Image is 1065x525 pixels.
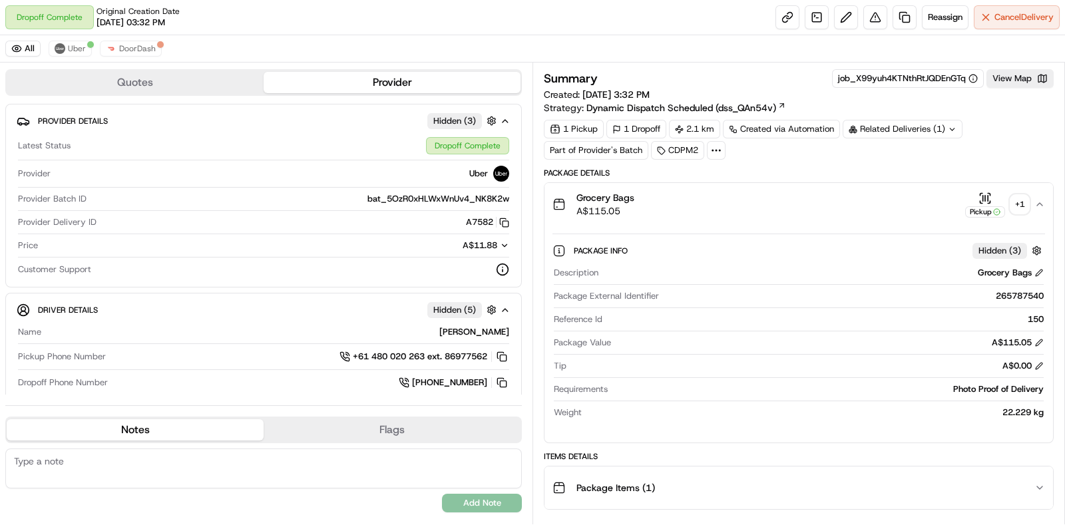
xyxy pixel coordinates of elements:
[843,120,962,138] div: Related Deliveries (1)
[965,192,1005,218] button: Pickup
[544,183,1053,226] button: Grocery BagsA$115.05Pickup+1
[965,192,1029,218] button: Pickup+1
[606,120,666,138] div: 1 Dropoff
[586,101,786,114] a: Dynamic Dispatch Scheduled (dss_QAn54v)
[18,351,106,363] span: Pickup Phone Number
[544,168,1054,178] div: Package Details
[18,377,108,389] span: Dropoff Phone Number
[586,101,776,114] span: Dynamic Dispatch Scheduled (dss_QAn54v)
[18,240,38,252] span: Price
[1002,360,1044,372] div: A$0.00
[587,407,1044,419] div: 22.229 kg
[18,140,71,152] span: Latest Status
[965,206,1005,218] div: Pickup
[994,11,1054,23] span: Cancel Delivery
[992,337,1044,349] div: A$115.05
[18,326,41,338] span: Name
[574,246,630,256] span: Package Info
[5,41,41,57] button: All
[922,5,968,29] button: Reassign
[554,267,598,279] span: Description
[978,245,1021,257] span: Hidden ( 3 )
[974,5,1060,29] button: CancelDelivery
[97,6,180,17] span: Original Creation Date
[119,43,156,54] span: DoorDash
[544,88,650,101] span: Created:
[106,43,116,54] img: doordash_logo_v2.png
[838,73,978,85] button: job_X99yuh4KTNthRtJQDEnGTq
[18,168,51,180] span: Provider
[412,377,487,389] span: [PHONE_NUMBER]
[554,337,611,349] span: Package Value
[264,72,521,93] button: Provider
[576,481,655,494] span: Package Items ( 1 )
[928,11,962,23] span: Reassign
[723,120,840,138] a: Created via Automation
[38,116,108,126] span: Provider Details
[97,17,165,29] span: [DATE] 03:32 PM
[469,168,488,180] span: Uber
[17,299,511,321] button: Driver DetailsHidden (5)
[544,120,604,138] div: 1 Pickup
[17,110,511,132] button: Provider DetailsHidden (3)
[339,349,509,364] a: +61 480 020 263 ext. 86977562
[100,41,162,57] button: DoorDash
[493,166,509,182] img: uber-new-logo.jpeg
[664,290,1044,302] div: 265787540
[554,360,566,372] span: Tip
[1010,195,1029,214] div: + 1
[651,141,704,160] div: CDPM2
[544,466,1053,509] button: Package Items (1)
[68,43,86,54] span: Uber
[554,407,582,419] span: Weight
[18,263,91,275] span: Customer Support
[669,120,720,138] div: 2.1 km
[47,326,509,338] div: [PERSON_NAME]
[18,216,97,228] span: Provider Delivery ID
[353,351,487,363] span: +61 480 020 263 ext. 86977562
[972,242,1045,259] button: Hidden (3)
[18,193,87,205] span: Provider Batch ID
[544,451,1054,462] div: Items Details
[55,43,65,54] img: uber-new-logo.jpeg
[433,115,476,127] span: Hidden ( 3 )
[544,101,786,114] div: Strategy:
[576,191,634,204] span: Grocery Bags
[576,204,634,218] span: A$115.05
[554,290,659,302] span: Package External Identifier
[367,193,509,205] span: bat_5OzR0xHLWxWnUv4_NK8K2w
[399,375,509,390] a: [PHONE_NUMBER]
[7,419,264,440] button: Notes
[7,72,264,93] button: Quotes
[554,313,602,325] span: Reference Id
[613,383,1044,395] div: Photo Proof of Delivery
[978,267,1044,279] div: Grocery Bags
[554,383,608,395] span: Requirements
[544,73,598,85] h3: Summary
[582,88,650,100] span: [DATE] 3:32 PM
[427,112,500,129] button: Hidden (3)
[264,419,521,440] button: Flags
[392,240,509,252] button: A$11.88
[38,305,98,315] span: Driver Details
[608,313,1044,325] div: 150
[544,226,1053,442] div: Grocery BagsA$115.05Pickup+1
[986,69,1054,88] button: View Map
[427,301,500,318] button: Hidden (5)
[49,41,92,57] button: Uber
[466,216,509,228] button: A7582
[433,304,476,316] span: Hidden ( 5 )
[463,240,497,251] span: A$11.88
